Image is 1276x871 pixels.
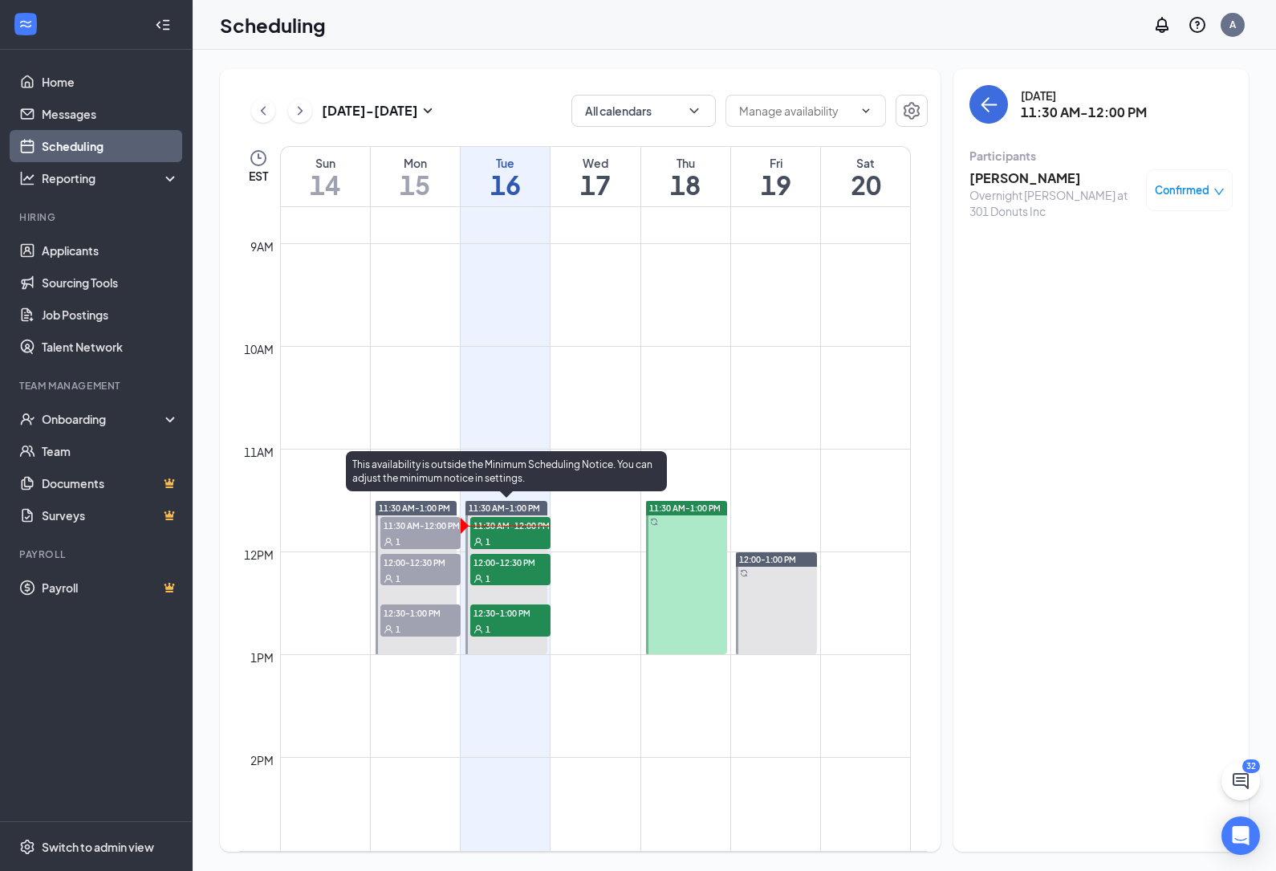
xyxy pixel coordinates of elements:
[470,604,551,621] span: 12:30-1:00 PM
[371,171,460,198] h1: 15
[650,518,658,526] svg: Sync
[469,503,540,514] span: 11:30 AM-1:00 PM
[461,147,550,206] a: September 16, 2025
[418,101,437,120] svg: SmallChevronDown
[42,130,179,162] a: Scheduling
[1221,816,1260,855] div: Open Intercom Messenger
[42,331,179,363] a: Talent Network
[42,467,179,499] a: DocumentsCrown
[470,517,551,533] span: 11:30 AM-12:00 PM
[396,573,400,584] span: 1
[396,624,400,635] span: 1
[473,537,483,547] svg: User
[551,147,640,206] a: September 17, 2025
[641,155,730,171] div: Thu
[42,839,154,855] div: Switch to admin view
[1021,88,1147,104] div: [DATE]
[473,574,483,584] svg: User
[969,85,1008,124] button: back-button
[249,168,268,184] span: EST
[42,435,179,467] a: Team
[346,451,667,491] div: This availability is outside the Minimum Scheduling Notice. You can adjust the minimum notice in ...
[380,554,461,570] span: 12:00-12:30 PM
[42,267,179,299] a: Sourcing Tools
[1152,15,1172,35] svg: Notifications
[979,95,998,114] svg: ArrowLeft
[42,170,180,186] div: Reporting
[42,572,179,604] a: PayrollCrown
[241,340,277,358] div: 10am
[1155,182,1209,198] span: Confirmed
[731,155,820,171] div: Fri
[251,99,275,123] button: ChevronLeft
[1213,186,1225,197] span: down
[384,537,393,547] svg: User
[247,649,277,666] div: 1pm
[969,169,1138,187] h3: [PERSON_NAME]
[969,187,1138,219] div: Overnight [PERSON_NAME] at 301 Donuts Inc
[288,99,312,123] button: ChevronRight
[281,147,370,206] a: September 14, 2025
[322,102,418,120] h3: [DATE] - [DATE]
[384,625,393,634] svg: User
[641,147,730,206] a: September 18, 2025
[396,536,400,547] span: 1
[371,155,460,171] div: Mon
[19,839,35,855] svg: Settings
[42,66,179,98] a: Home
[731,171,820,198] h1: 19
[739,102,853,120] input: Manage availability
[19,411,35,427] svg: UserCheck
[1231,771,1250,791] svg: ChatActive
[461,171,550,198] h1: 16
[241,443,277,461] div: 11am
[19,170,35,186] svg: Analysis
[896,95,928,127] button: Settings
[486,536,490,547] span: 1
[155,17,171,33] svg: Collapse
[42,98,179,130] a: Messages
[739,554,796,565] span: 12:00-1:00 PM
[42,411,165,427] div: Onboarding
[686,103,702,119] svg: ChevronDown
[740,569,748,577] svg: Sync
[18,16,34,32] svg: WorkstreamLogo
[486,624,490,635] span: 1
[551,155,640,171] div: Wed
[281,171,370,198] h1: 14
[281,155,370,171] div: Sun
[461,155,550,171] div: Tue
[551,171,640,198] h1: 17
[731,147,820,206] a: September 19, 2025
[19,379,176,393] div: Team Management
[473,625,483,634] svg: User
[42,234,179,267] a: Applicants
[42,499,179,531] a: SurveysCrown
[571,95,716,127] button: All calendarsChevronDown
[380,604,461,621] span: 12:30-1:00 PM
[641,171,730,198] h1: 18
[249,149,268,168] svg: Clock
[821,147,910,206] a: September 20, 2025
[384,574,393,584] svg: User
[19,210,176,224] div: Hiring
[859,104,872,117] svg: ChevronDown
[255,101,271,120] svg: ChevronLeft
[470,554,551,570] span: 12:00-12:30 PM
[19,547,176,561] div: Payroll
[821,155,910,171] div: Sat
[1242,759,1260,773] div: 32
[902,101,921,120] svg: Settings
[247,751,277,769] div: 2pm
[247,238,277,255] div: 9am
[821,171,910,198] h1: 20
[42,299,179,331] a: Job Postings
[486,573,490,584] span: 1
[292,101,308,120] svg: ChevronRight
[969,148,1233,164] div: Participants
[371,147,460,206] a: September 15, 2025
[241,546,277,564] div: 12pm
[1188,15,1207,35] svg: QuestionInfo
[379,503,450,514] span: 11:30 AM-1:00 PM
